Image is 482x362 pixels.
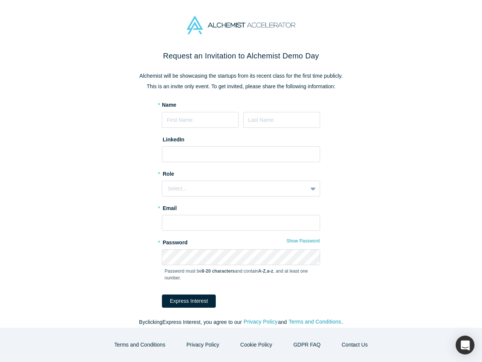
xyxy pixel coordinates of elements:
[162,167,320,178] label: Role
[285,338,328,351] a: GDPR FAQ
[83,318,399,326] p: By clicking Express Interest , you agree to our and .
[162,295,216,308] button: Express Interest
[187,16,295,34] img: Alchemist Accelerator Logo
[178,338,227,351] button: Privacy Policy
[243,318,278,326] button: Privacy Policy
[83,72,399,80] p: Alchemist will be showcasing the startups from its recent class for the first time publicly.
[162,112,239,128] input: First Name
[162,236,320,247] label: Password
[165,268,317,281] p: Password must be and contain , , and at least one number.
[168,185,302,193] div: Select...
[162,202,320,212] label: Email
[334,338,375,351] button: Contact Us
[288,318,342,326] button: Terms and Conditions
[243,112,320,128] input: Last Name
[232,338,280,351] button: Cookie Policy
[258,268,266,274] strong: A-Z
[107,338,173,351] button: Terms and Conditions
[286,236,320,246] button: Show Password
[83,83,399,90] p: This is an invite only event. To get invited, please share the following information:
[267,268,273,274] strong: a-z
[162,101,176,109] label: Name
[162,133,185,144] label: LinkedIn
[202,268,235,274] strong: 8-20 characters
[83,50,399,61] h2: Request an Invitation to Alchemist Demo Day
